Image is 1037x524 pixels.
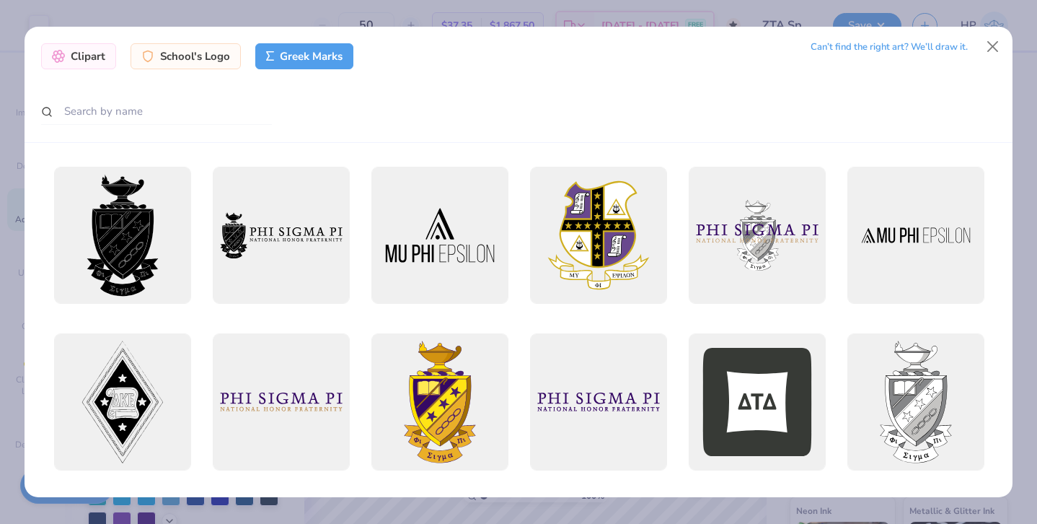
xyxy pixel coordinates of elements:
button: Close [979,33,1007,61]
div: Clipart [41,43,116,69]
div: Can’t find the right art? We’ll draw it. [811,35,968,60]
input: Search by name [41,98,272,125]
div: School's Logo [131,43,241,69]
div: Greek Marks [255,43,354,69]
